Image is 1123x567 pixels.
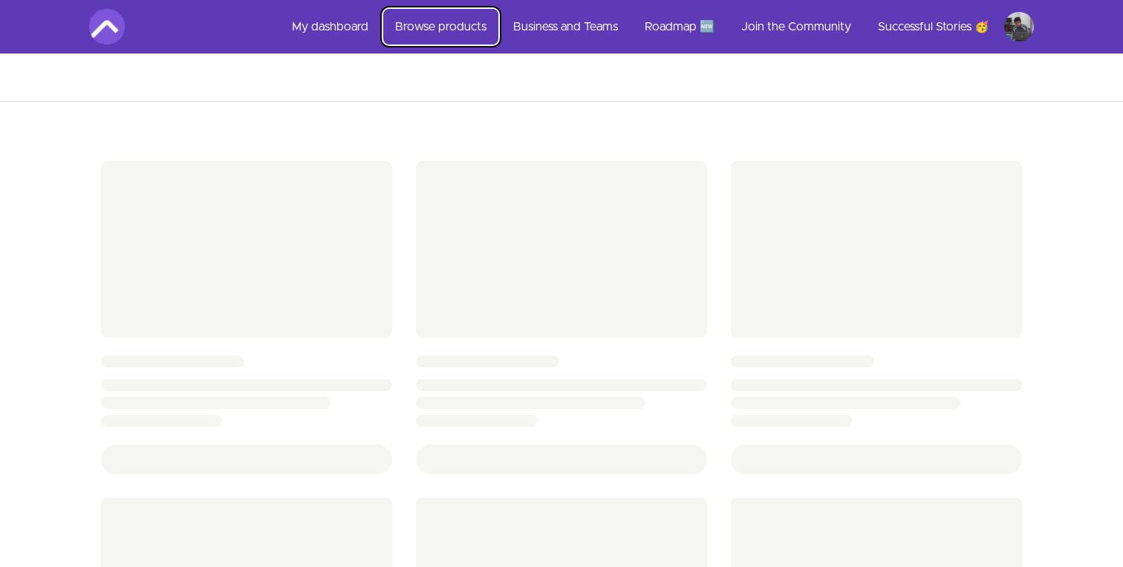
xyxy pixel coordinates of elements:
[1004,12,1034,42] img: Profile image for laing phearin
[89,9,125,45] img: Amigoscode logo
[729,9,863,45] a: Join the Community
[866,9,1001,45] a: Successful Stories 🥳
[383,9,498,45] a: Browse products
[501,9,630,45] a: Business and Teams
[280,9,1034,45] nav: Main
[280,9,380,45] a: My dashboard
[633,9,726,45] a: Roadmap 🆕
